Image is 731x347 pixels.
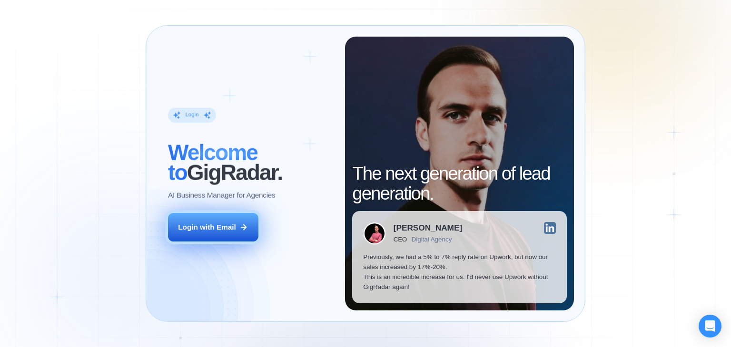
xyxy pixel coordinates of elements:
div: Digital Agency [412,236,452,243]
p: Previously, we had a 5% to 7% reply rate on Upwork, but now our sales increased by 17%-20%. This ... [363,252,556,292]
div: [PERSON_NAME] [394,224,462,232]
p: AI Business Manager for Agencies [168,190,275,200]
h2: ‍ GigRadar. [168,143,334,183]
div: Open Intercom Messenger [699,315,721,337]
div: Login with Email [178,222,236,232]
div: Login [185,112,198,119]
span: Welcome to [168,140,257,185]
h2: The next generation of lead generation. [352,164,567,203]
div: CEO [394,236,407,243]
button: Login with Email [168,213,258,241]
